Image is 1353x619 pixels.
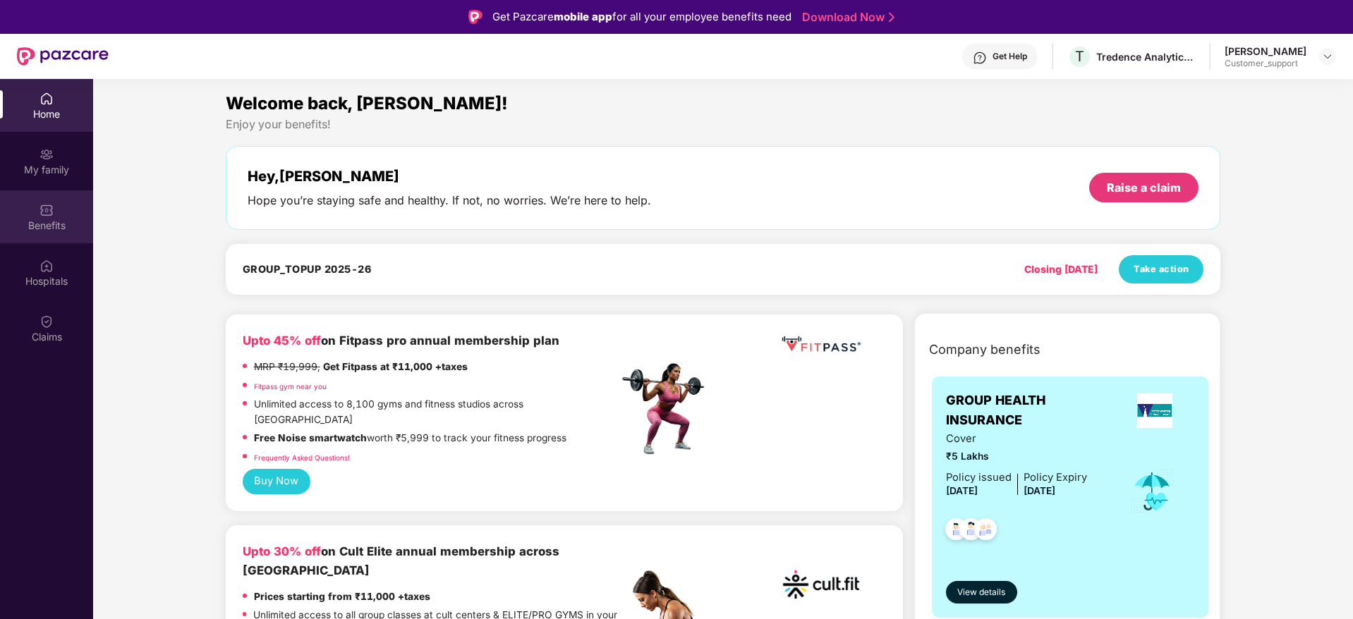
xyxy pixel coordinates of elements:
[1024,262,1098,277] div: Closing [DATE]
[40,92,54,106] img: svg+xml;base64,PHN2ZyBpZD0iSG9tZSIgeG1sbnM9Imh0dHA6Ly93d3cudzMub3JnLzIwMDAvc3ZnIiB3aWR0aD0iMjAiIG...
[1075,48,1084,65] span: T
[254,432,367,443] strong: Free Noise smartwatch
[946,485,978,496] span: [DATE]
[1225,58,1306,69] div: Customer_support
[954,514,988,548] img: svg+xml;base64,PHN2ZyB4bWxucz0iaHR0cDovL3d3dy53My5vcmcvMjAwMC9zdmciIHdpZHRoPSI0OC45NDMiIGhlaWdodD...
[492,8,791,25] div: Get Pazcare for all your employee benefits need
[468,10,483,24] img: Logo
[889,10,894,25] img: Stroke
[946,391,1115,431] span: GROUP HEALTH INSURANCE
[1024,485,1055,496] span: [DATE]
[1137,393,1172,428] img: insurerLogo
[243,333,321,348] b: Upto 45% off
[1225,44,1306,58] div: [PERSON_NAME]
[1096,50,1195,63] div: Tredence Analytics Solutions Private Limited
[40,203,54,217] img: svg+xml;base64,PHN2ZyBpZD0iQmVuZWZpdHMiIHhtbG5zPSJodHRwOi8vd3d3LnczLm9yZy8yMDAwL3N2ZyIgd2lkdGg9Ij...
[779,331,863,357] img: fppp.png
[1134,262,1189,276] span: Take action
[802,10,890,25] a: Download Now
[226,93,508,114] span: Welcome back, [PERSON_NAME]!
[618,360,717,458] img: fpp.png
[1129,468,1175,515] img: icon
[929,340,1040,360] span: Company benefits
[939,514,973,548] img: svg+xml;base64,PHN2ZyB4bWxucz0iaHR0cDovL3d3dy53My5vcmcvMjAwMC9zdmciIHdpZHRoPSI0OC45NDMiIGhlaWdodD...
[1024,470,1087,486] div: Policy Expiry
[243,262,372,276] h4: GROUP_TOPUP 2025-26
[254,361,320,372] del: MRP ₹19,999,
[323,361,468,372] strong: Get Fitpass at ₹11,000 +taxes
[254,431,566,446] p: worth ₹5,999 to track your fitness progress
[946,581,1017,603] button: View details
[254,453,350,462] a: Frequently Asked Questions!
[248,168,651,185] div: Hey, [PERSON_NAME]
[969,514,1003,548] img: svg+xml;base64,PHN2ZyB4bWxucz0iaHR0cDovL3d3dy53My5vcmcvMjAwMC9zdmciIHdpZHRoPSI0OC45NDMiIGhlaWdodD...
[254,397,618,427] p: Unlimited access to 8,100 gyms and fitness studios across [GEOGRAPHIC_DATA]
[993,51,1027,62] div: Get Help
[248,193,651,208] div: Hope you’re staying safe and healthy. If not, no worries. We’re here to help.
[40,259,54,273] img: svg+xml;base64,PHN2ZyBpZD0iSG9zcGl0YWxzIiB4bWxucz0iaHR0cDovL3d3dy53My5vcmcvMjAwMC9zdmciIHdpZHRoPS...
[1119,255,1203,283] button: Take action
[973,51,987,65] img: svg+xml;base64,PHN2ZyBpZD0iSGVscC0zMngzMiIgeG1sbnM9Imh0dHA6Ly93d3cudzMub3JnLzIwMDAvc3ZnIiB3aWR0aD...
[40,147,54,161] img: svg+xml;base64,PHN2ZyB3aWR0aD0iMjAiIGhlaWdodD0iMjAiIHZpZXdCb3g9IjAgMCAyMCAyMCIgZmlsbD0ibm9uZSIgeG...
[254,591,430,602] strong: Prices starting from ₹11,000 +taxes
[17,47,109,66] img: New Pazcare Logo
[243,333,559,348] b: on Fitpass pro annual membership plan
[946,449,1087,465] span: ₹5 Lakhs
[243,544,321,558] b: Upto 30% off
[243,544,559,577] b: on Cult Elite annual membership across [GEOGRAPHIC_DATA]
[226,117,1221,132] div: Enjoy your benefits!
[946,470,1012,486] div: Policy issued
[243,469,310,495] button: Buy Now
[554,10,612,23] strong: mobile app
[946,431,1087,447] span: Cover
[254,382,327,391] a: Fitpass gym near you
[957,586,1005,599] span: View details
[1107,180,1181,195] div: Raise a claim
[40,314,54,329] img: svg+xml;base64,PHN2ZyBpZD0iQ2xhaW0iIHhtbG5zPSJodHRwOi8vd3d3LnczLm9yZy8yMDAwL3N2ZyIgd2lkdGg9IjIwIi...
[1322,51,1333,62] img: svg+xml;base64,PHN2ZyBpZD0iRHJvcGRvd24tMzJ4MzIiIHhtbG5zPSJodHRwOi8vd3d3LnczLm9yZy8yMDAwL3N2ZyIgd2...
